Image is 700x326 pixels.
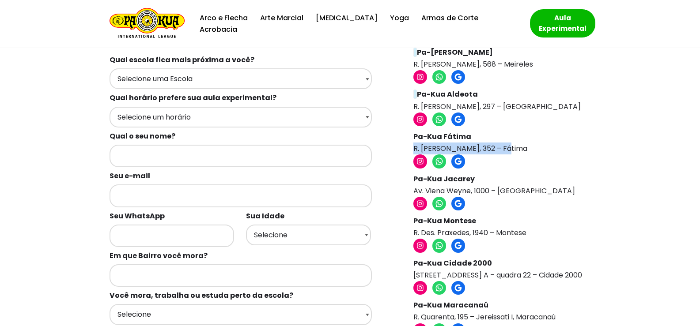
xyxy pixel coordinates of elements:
p: Av. Viena Weyne, 1000 – [GEOGRAPHIC_DATA] [413,173,586,197]
p: R. Des. Praxedes, 1940 – Montese [413,215,586,239]
b: Você mora, trabalha ou estuda perto da escola? [110,290,293,300]
a: Yoga [390,12,409,24]
a: Armas de Corte [421,12,478,24]
strong: Pa-Kua Maracanaú [413,300,488,310]
a: Arco e Flecha [200,12,248,24]
b: Qual o seu nome? [110,131,175,141]
a: Aula Experimental [530,9,595,37]
b: Sua Idade [246,211,284,221]
strong: Pa-Kua Montese [413,216,476,226]
a: Acrobacia [200,23,237,35]
strong: Pa-Kua Aldeota [417,89,478,99]
b: Em que Bairro você mora? [110,251,208,261]
strong: Pa-[PERSON_NAME] [417,47,493,57]
b: Qual horário prefere sua aula experimental? [110,93,276,103]
strong: Pa-Kua Cidade 2000 [413,258,492,268]
div: Menu primário [198,12,517,35]
a: [MEDICAL_DATA] [316,12,378,24]
a: Arte Marcial [260,12,303,24]
p: R. Quarenta, 195 – Jereissati I, Maracanaú [413,299,586,323]
b: Qual escola fica mais próxima a você? [110,55,254,65]
p: [STREET_ADDRESS] A – quadra 22 – Cidade 2000 [413,257,586,281]
strong: Pa-Kua Jacarey [413,174,475,184]
a: Escola de Conhecimentos Orientais Pa-Kua Uma escola para toda família [105,8,185,39]
p: R. [PERSON_NAME], 568 – Meireles [413,46,586,70]
p: R. [PERSON_NAME], 352 – Fátima [413,131,586,154]
strong: Pa-Kua Fátima [413,131,471,142]
p: R. [PERSON_NAME], 297 – [GEOGRAPHIC_DATA] [413,88,586,112]
b: Seu WhatsApp [110,211,165,221]
b: Seu e-mail [110,171,150,181]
